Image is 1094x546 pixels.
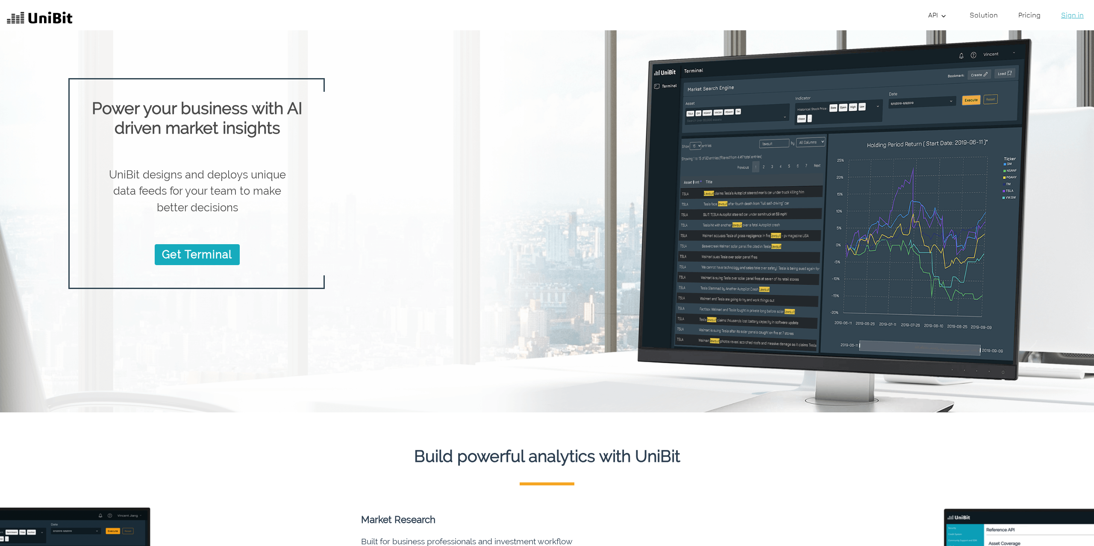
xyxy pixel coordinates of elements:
[155,244,239,265] a: Get Terminal
[925,6,953,23] a: API
[1015,6,1044,23] a: Pricing
[97,166,297,216] p: UniBit designs and deploys unique data feeds for your team to make better decisions
[1051,503,1084,536] iframe: Drift Widget Chat Controller
[7,10,73,27] img: UniBit Logo
[83,99,311,138] h1: Power your business with AI driven market insights
[361,485,800,534] li: Market Research
[1058,6,1087,23] a: Sign in
[966,6,1001,23] a: Solution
